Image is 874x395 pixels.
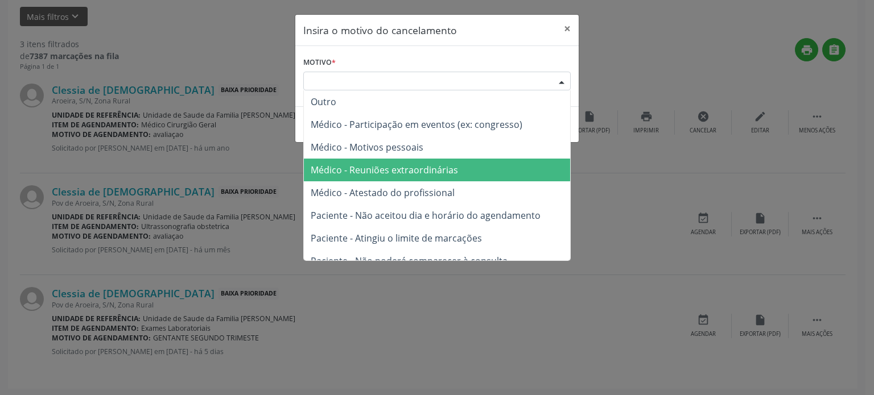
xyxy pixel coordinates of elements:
[311,232,482,244] span: Paciente - Atingiu o limite de marcações
[311,186,455,199] span: Médico - Atestado do profissional
[311,118,522,131] span: Médico - Participação em eventos (ex: congresso)
[311,209,541,222] span: Paciente - Não aceitou dia e horário do agendamento
[311,164,458,176] span: Médico - Reuniões extraordinárias
[303,54,336,72] label: Motivo
[311,255,508,267] span: Paciente - Não poderá comparecer à consulta
[311,95,336,108] span: Outro
[556,15,579,43] button: Close
[311,141,423,153] span: Médico - Motivos pessoais
[303,23,457,38] h5: Insira o motivo do cancelamento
